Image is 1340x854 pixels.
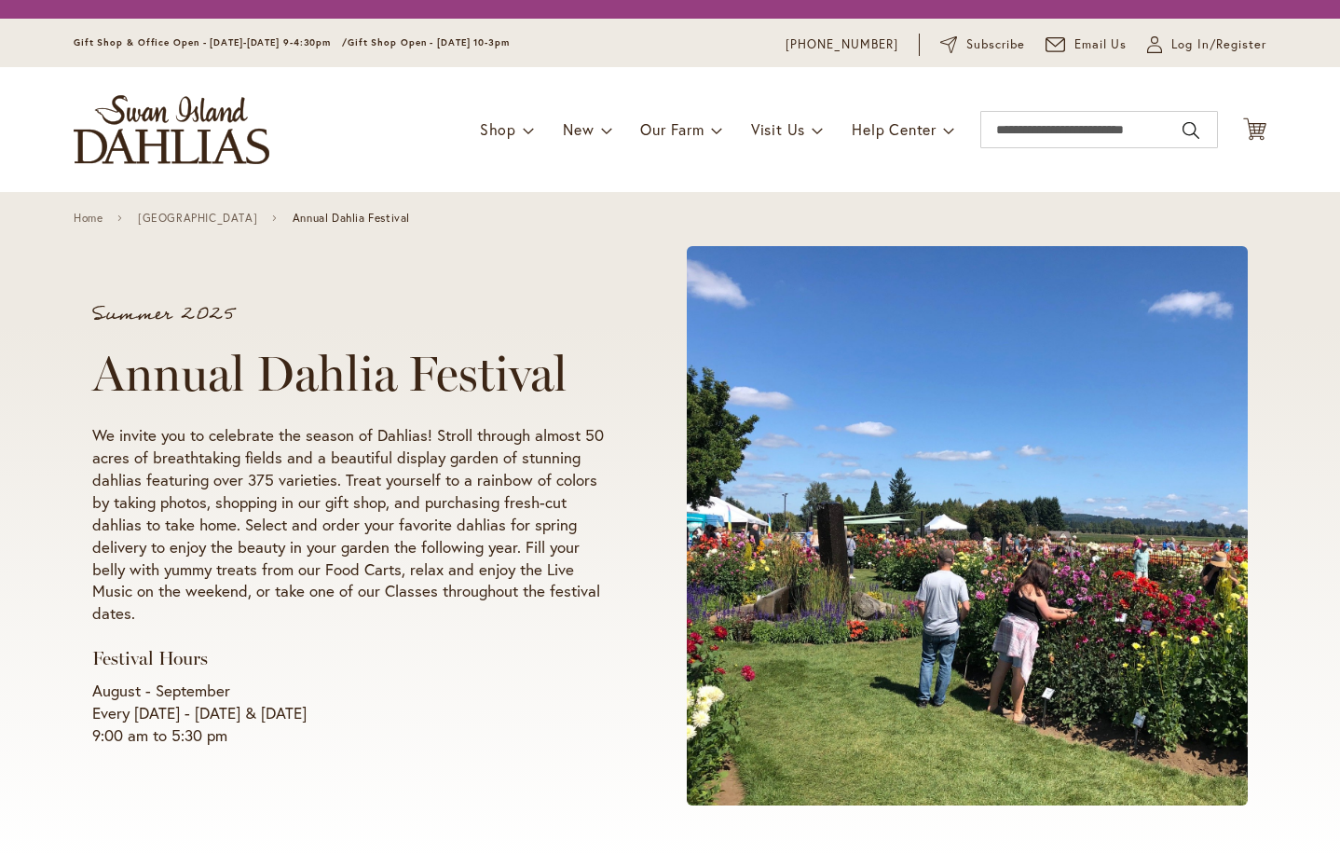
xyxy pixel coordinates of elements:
[74,212,103,225] a: Home
[786,35,898,54] a: [PHONE_NUMBER]
[1074,35,1128,54] span: Email Us
[1046,35,1128,54] a: Email Us
[92,305,616,324] p: Summer 2025
[92,346,616,402] h1: Annual Dahlia Festival
[348,36,510,48] span: Gift Shop Open - [DATE] 10-3pm
[751,119,805,139] span: Visit Us
[92,424,616,626] p: We invite you to celebrate the season of Dahlias! Stroll through almost 50 acres of breathtaking ...
[940,35,1025,54] a: Subscribe
[1171,35,1266,54] span: Log In/Register
[640,119,704,139] span: Our Farm
[966,35,1025,54] span: Subscribe
[1183,116,1199,145] button: Search
[92,680,616,747] p: August - September Every [DATE] - [DATE] & [DATE] 9:00 am to 5:30 pm
[852,119,937,139] span: Help Center
[1147,35,1266,54] a: Log In/Register
[480,119,516,139] span: Shop
[74,95,269,164] a: store logo
[138,212,257,225] a: [GEOGRAPHIC_DATA]
[74,36,348,48] span: Gift Shop & Office Open - [DATE]-[DATE] 9-4:30pm /
[92,647,616,670] h3: Festival Hours
[563,119,594,139] span: New
[293,212,410,225] span: Annual Dahlia Festival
